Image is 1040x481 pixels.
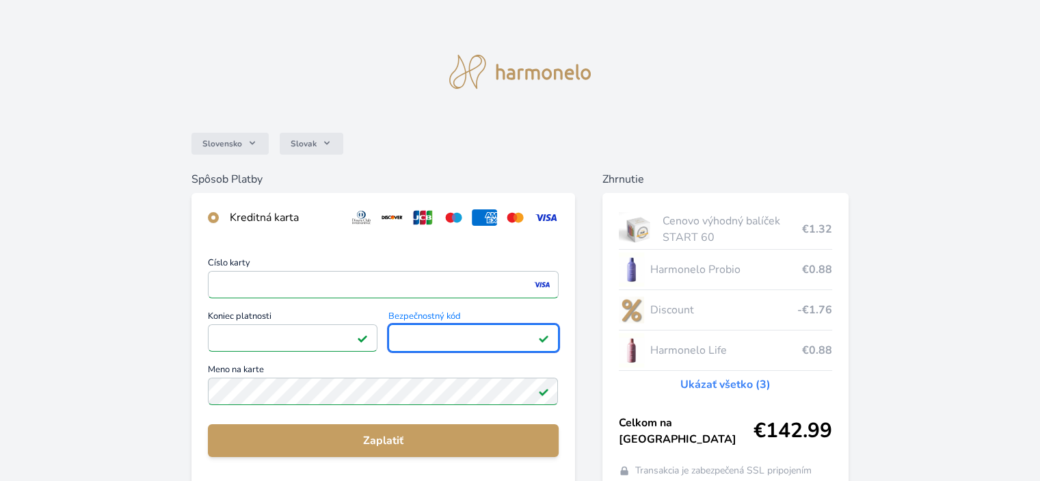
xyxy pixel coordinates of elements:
img: diners.svg [349,209,374,226]
span: €142.99 [754,419,832,443]
a: Ukázať všetko (3) [680,376,771,393]
input: Meno na kartePole je platné [208,378,558,405]
img: logo.svg [449,55,591,89]
span: Číslo karty [208,259,558,271]
img: Pole je platné [538,333,549,343]
span: €1.32 [802,221,832,237]
h6: Zhrnutie [602,171,849,187]
div: Kreditná karta [230,209,338,226]
img: CLEAN_LIFE_se_stinem_x-lo.jpg [619,333,645,367]
img: visa [533,278,551,291]
iframe: Iframe pre číslo karty [214,275,552,294]
iframe: Iframe pre bezpečnostný kód [395,328,552,348]
button: Zaplatiť [208,424,558,457]
img: CLEAN_PROBIO_se_stinem_x-lo.jpg [619,252,645,287]
span: €0.88 [802,261,832,278]
span: Slovensko [202,138,242,149]
span: Celkom na [GEOGRAPHIC_DATA] [619,415,754,447]
img: amex.svg [472,209,497,226]
img: Pole je platné [538,386,549,397]
img: Pole je platné [357,333,368,343]
button: Slovensko [191,133,269,155]
span: Harmonelo Life [650,342,801,359]
img: visa.svg [533,209,559,226]
span: Transakcia je zabezpečená SSL pripojením [635,464,812,478]
span: Cenovo výhodný balíček START 60 [663,213,801,246]
img: start.jpg [619,212,658,246]
img: discount-lo.png [619,293,645,327]
span: Discount [650,302,797,318]
span: Slovak [291,138,317,149]
span: Harmonelo Probio [650,261,801,278]
span: Koniec platnosti [208,312,377,324]
span: -€1.76 [797,302,832,318]
img: discover.svg [379,209,405,226]
img: jcb.svg [410,209,436,226]
img: maestro.svg [441,209,466,226]
span: €0.88 [802,342,832,359]
span: Zaplatiť [219,432,547,449]
h6: Spôsob Platby [191,171,574,187]
img: mc.svg [503,209,528,226]
span: Meno na karte [208,365,558,378]
span: Bezpečnostný kód [388,312,558,324]
iframe: Iframe pre deň vypršania platnosti [214,328,371,348]
button: Slovak [280,133,343,155]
